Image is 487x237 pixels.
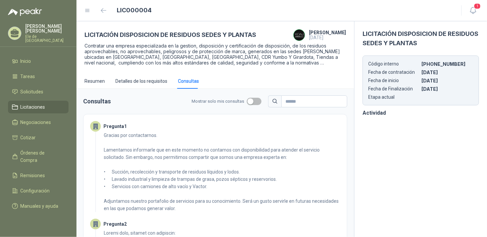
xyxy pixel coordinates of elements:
div: Resumen [84,77,105,85]
p: Fecha de Finalización [368,86,420,92]
b: Pregunta 2 [103,220,127,228]
p: [PHONE_NUMBER] [421,61,473,67]
div: Detalles de los requisitos [115,77,167,85]
span: Licitaciones [21,103,45,111]
a: Órdenes de Compra [8,147,69,167]
b: Pregunta 1 [103,123,127,130]
h3: LICITACIÓN DISPOSICION DE RESIDUOS SEDES Y PLANTAS [363,29,479,48]
img: Logo peakr [8,8,42,16]
p: Ele de [GEOGRAPHIC_DATA] [25,35,69,43]
span: 1 [474,3,481,9]
a: Licitaciones [8,101,69,113]
p: Gracias por contactarnos. Lamentamos informarle que en este momento no contamos con disponibilida... [104,132,340,212]
button: 1 [467,5,479,17]
p: Fecha de contratación [368,69,420,75]
a: Cotizar [8,131,69,144]
a: Remisiones [8,169,69,182]
p: [DATE] [421,78,473,83]
p: Etapa actual [368,94,420,100]
span: Tareas [21,73,35,80]
h3: Actividad [363,109,479,117]
a: Tareas [8,70,69,83]
h3: Consultas [83,97,185,106]
p: Contratar una empresa especializada en la gestion, disposición y certificación de disposición, de... [84,43,346,65]
a: Solicitudes [8,85,69,98]
span: Órdenes de Compra [21,149,62,164]
span: Solicitudes [21,88,44,95]
span: Manuales y ayuda [21,202,59,210]
img: Company Logo [294,30,305,41]
h4: [PERSON_NAME] [309,30,346,35]
p: [DATE] [421,86,473,92]
span: Configuración [21,187,50,194]
p: [DATE] [309,35,346,40]
a: Configuración [8,184,69,197]
p: [DATE] [421,69,473,75]
p: [PERSON_NAME] [PERSON_NAME] [25,24,69,33]
label: Mostrar solo mis consultas [192,98,261,105]
a: Manuales y ayuda [8,200,69,212]
span: Inicio [21,58,31,65]
p: Código interno [368,61,420,67]
a: Negociaciones [8,116,69,129]
span: Cotizar [21,134,36,141]
h1: LIC000004 [117,6,152,15]
span: Negociaciones [21,119,51,126]
span: Remisiones [21,172,45,179]
a: Inicio [8,55,69,67]
h3: LICITACIÓN DISPOSICION DE RESIDUOS SEDES Y PLANTAS [84,30,256,40]
div: Consultas [178,77,199,85]
p: Fecha de inicio [368,78,420,83]
button: Mostrar solo mis consultas [247,98,261,105]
